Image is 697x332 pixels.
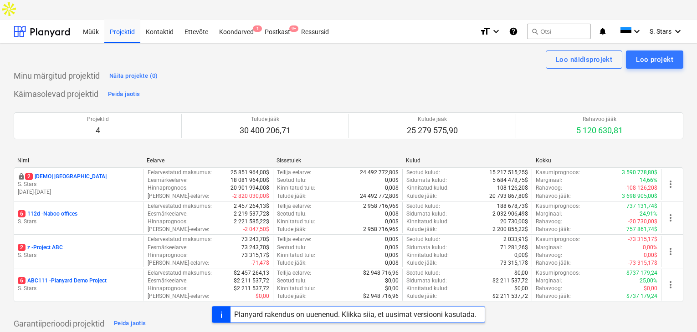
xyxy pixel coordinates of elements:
[536,169,580,176] p: Kasumiprognoos :
[148,202,212,210] p: Eelarvestatud maksumus :
[556,54,612,65] div: Loo näidisprojekt
[406,252,449,259] p: Kinnitatud kulud :
[489,192,528,200] p: 20 793 867,80$
[598,26,607,37] i: notifications
[406,218,449,226] p: Kinnitatud kulud :
[626,269,657,277] p: $737 179,24
[406,184,449,192] p: Kinnitatud kulud :
[363,202,399,210] p: 2 958 716,96$
[644,252,657,259] p: 0,00$
[148,184,188,192] p: Hinnaprognoos :
[536,184,562,192] p: Rahavoog :
[25,173,33,180] span: 2
[148,259,209,267] p: [PERSON_NAME]-eelarve :
[626,202,657,210] p: 737 131,74$
[17,157,139,164] div: Nimi
[14,70,100,81] p: Minu märgitud projektid
[241,236,269,243] p: 73 243,70$
[406,244,447,252] p: Sidumata kulud :
[277,218,315,226] p: Kinnitatud tulu :
[489,169,528,176] p: 15 217 515,25$
[18,244,63,252] p: z - Project ABC
[492,210,528,218] p: 2 032 906,49$
[636,54,673,65] div: Loo projekt
[277,259,307,267] p: Tulude jääk :
[536,157,658,164] div: Kokku
[214,20,259,43] div: Koondarved
[231,169,269,176] p: 25 851 964,00$
[240,125,291,136] p: 30 400 206,71
[104,20,140,43] div: Projektid
[665,279,676,290] span: more_vert
[18,173,25,181] div: See projekt on konfidentsiaalne
[626,292,657,300] p: $737 179,24
[626,50,683,69] button: Loo projekt
[18,285,140,292] p: S. Stars
[179,20,214,43] a: Ettevõte
[277,169,311,176] p: Tellija eelarve :
[406,236,440,243] p: Seotud kulud :
[14,89,98,100] p: Käimasolevad projektid
[385,277,399,285] p: $0,00
[628,236,657,243] p: -73 315,17$
[148,285,188,292] p: Hinnaprognoos :
[147,157,269,164] div: Eelarve
[406,210,447,218] p: Sidumata kulud :
[536,285,562,292] p: Rahavoog :
[385,236,399,243] p: 0,00$
[232,192,269,200] p: -2 820 030,00$
[480,26,491,37] i: format_size
[18,173,140,196] div: 2[DEMO] [GEOGRAPHIC_DATA]S. Stars[DATE]-[DATE]
[500,244,528,252] p: 71 281,26$
[231,184,269,192] p: 20 901 994,00$
[665,179,676,190] span: more_vert
[363,226,399,233] p: 2 958 716,96$
[148,226,209,233] p: [PERSON_NAME]-eelarve :
[360,192,399,200] p: 24 492 772,80$
[148,292,209,300] p: [PERSON_NAME]-eelarve :
[665,246,676,257] span: more_vert
[514,252,528,259] p: 0,00$
[497,184,528,192] p: 108 126,20$
[256,292,269,300] p: $0,00
[106,87,142,101] button: Peida jaotis
[87,116,109,123] p: Projektid
[644,285,657,292] p: $0,00
[109,71,158,81] div: Näita projekte (0)
[18,210,26,217] span: 6
[277,157,399,164] div: Sissetulek
[108,89,140,100] div: Peida jaotis
[536,236,580,243] p: Kasumiprognoos :
[385,252,399,259] p: 0,00$
[407,116,458,123] p: Kulude jääk
[491,26,502,37] i: keyboard_arrow_down
[277,252,315,259] p: Kinnitatud tulu :
[536,210,562,218] p: Marginaal :
[148,269,212,277] p: Eelarvestatud maksumus :
[148,169,212,176] p: Eelarvestatud maksumus :
[650,28,671,35] span: S. Stars
[406,259,437,267] p: Kulude jääk :
[231,176,269,184] p: 18 081 964,00$
[25,173,107,181] p: [DEMO] [GEOGRAPHIC_DATA]
[546,50,622,69] button: Loo näidisprojekt
[385,285,399,292] p: $0,00
[277,244,307,252] p: Seotud tulu :
[234,277,269,285] p: $2 211 537,72
[234,269,269,277] p: $2 457 264,13
[148,277,188,285] p: Eesmärkeelarve :
[360,169,399,176] p: 24 492 772,80$
[14,318,104,329] p: Garantiiperioodi projektid
[531,28,538,35] span: search
[406,269,440,277] p: Seotud kulud :
[148,176,188,184] p: Eesmärkeelarve :
[643,244,657,252] p: 0,00%
[406,202,440,210] p: Seotud kulud :
[114,318,146,329] div: Peida jaotis
[214,20,259,43] a: Koondarved1
[536,252,562,259] p: Rahavoog :
[640,176,657,184] p: 14,66%
[509,26,518,37] i: Abikeskus
[77,20,104,43] div: Müük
